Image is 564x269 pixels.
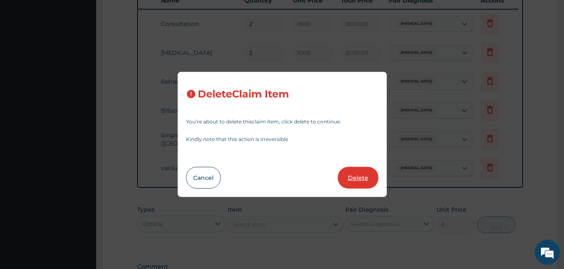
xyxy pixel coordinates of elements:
span: We're online! [48,81,115,166]
button: Cancel [186,167,221,189]
p: You’re about to delete this claim item , click delete to continue. [186,119,378,124]
h3: Delete Claim Item [198,89,289,100]
div: Chat with us now [43,47,140,58]
p: Kindly note that this action is irreversible [186,137,378,142]
button: Delete [338,167,378,189]
img: d_794563401_company_1708531726252_794563401 [15,42,34,63]
textarea: Type your message and hit 'Enter' [4,180,159,209]
div: Minimize live chat window [137,4,157,24]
